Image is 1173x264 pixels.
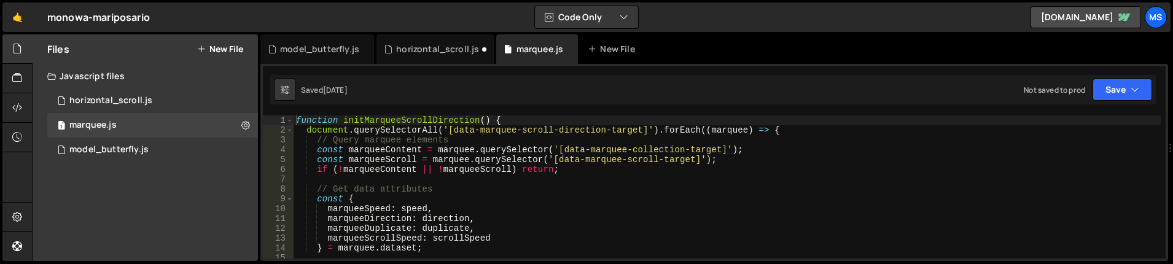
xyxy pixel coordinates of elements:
div: Javascript files [33,64,258,88]
a: ms [1145,6,1167,28]
div: 16967/46535.js [47,88,258,113]
div: 16967/46534.js [47,113,258,138]
div: 2 [263,125,294,135]
button: New File [197,44,243,54]
div: 6 [263,165,294,174]
div: 3 [263,135,294,145]
div: 7 [263,174,294,184]
div: marquee.js [69,120,117,131]
div: model_butterfly.js [69,144,149,155]
a: [DOMAIN_NAME] [1031,6,1141,28]
div: Saved [301,85,348,95]
div: 1 [263,115,294,125]
div: model_butterfly.js [280,43,359,55]
div: 8 [263,184,294,194]
a: 🤙 [2,2,33,32]
div: 12 [263,223,294,233]
div: 5 [263,155,294,165]
button: Save [1093,79,1152,101]
h2: Files [47,42,69,56]
div: Not saved to prod [1024,85,1085,95]
div: 15 [263,253,294,263]
div: 11 [263,214,294,223]
div: horizontal_scroll.js [69,95,152,106]
div: 10 [263,204,294,214]
span: 1 [58,122,65,131]
div: 14 [263,243,294,253]
div: 16967/46536.js [47,138,258,162]
div: marquee.js [516,43,564,55]
div: New File [588,43,639,55]
div: [DATE] [323,85,348,95]
div: horizontal_scroll.js [396,43,479,55]
button: Code Only [535,6,638,28]
div: 13 [263,233,294,243]
div: 9 [263,194,294,204]
div: monowa-mariposario [47,10,150,25]
div: 4 [263,145,294,155]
